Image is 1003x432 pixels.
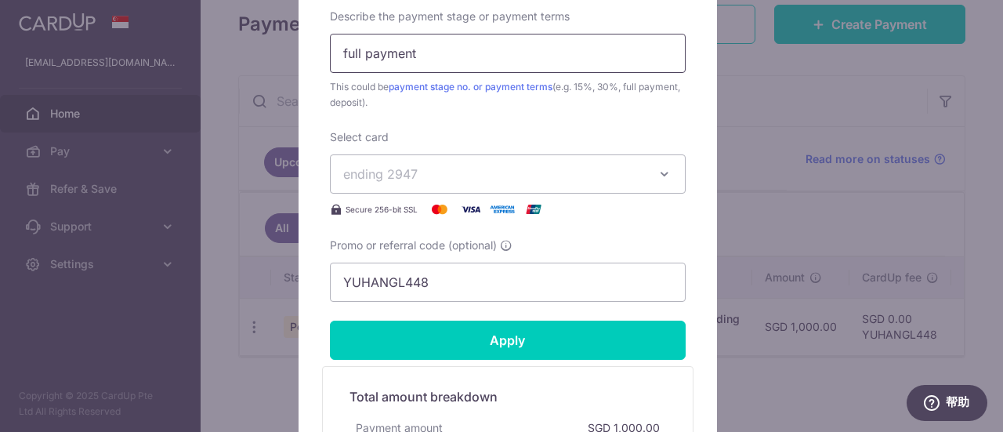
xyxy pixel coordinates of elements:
[330,321,686,360] input: Apply
[346,203,418,216] span: Secure 256-bit SSL
[906,385,987,424] iframe: 打开一个小组件，您可以在其中找到更多信息
[330,129,389,145] label: Select card
[518,200,549,219] img: UnionPay
[424,200,455,219] img: Mastercard
[330,238,497,253] span: Promo or referral code (optional)
[330,154,686,194] button: ending 2947
[389,81,552,93] a: payment stage no. or payment terms
[455,200,487,219] img: Visa
[487,200,518,219] img: American Express
[330,9,570,24] label: Describe the payment stage or payment terms
[330,79,686,111] span: This could be (e.g. 15%, 30%, full payment, deposit).
[343,166,418,182] span: ending 2947
[349,387,666,406] h5: Total amount breakdown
